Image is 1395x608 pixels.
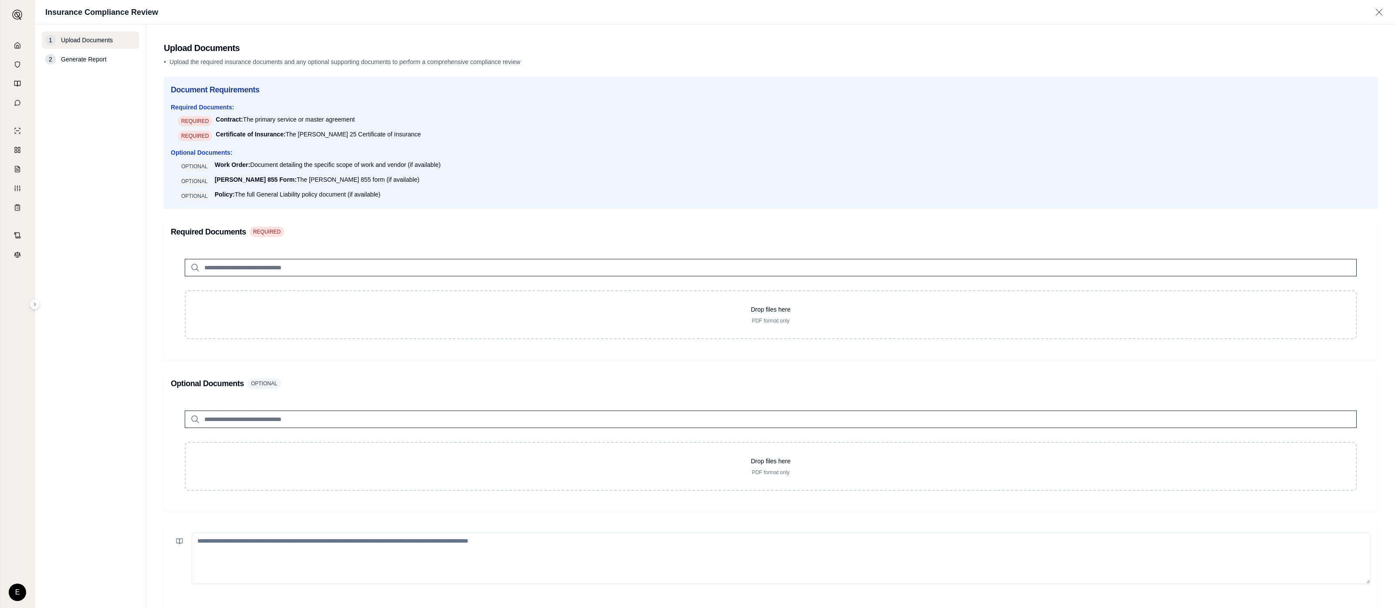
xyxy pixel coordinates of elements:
h1: Insurance Compliance Review [45,6,158,18]
div: The [PERSON_NAME] 855 form (if available) [215,175,420,184]
span: OPTIONAL [247,378,281,389]
span: REQUIRED [250,227,284,237]
h2: Upload Documents [164,42,1378,54]
strong: Work Order: [215,161,250,168]
span: OPTIONAL [178,191,211,201]
h4: Optional Documents: [171,148,1371,157]
a: Home [6,37,29,54]
a: Documents Vault [6,56,29,73]
a: Custom Report [6,180,29,197]
span: Generate Report [61,55,106,64]
h3: Required Documents [171,226,246,238]
h4: Required Documents: [171,103,1371,112]
div: The primary service or master agreement [216,115,355,124]
div: The [PERSON_NAME] 25 Certificate of Insurance [216,130,421,139]
p: Drop files here [200,457,1342,465]
a: Single Policy [6,122,29,139]
a: Policy Comparisons [6,141,29,159]
div: The full General Liability policy document (if available) [215,190,381,199]
a: Legal Search Engine [6,246,29,263]
a: Prompt Library [6,75,29,92]
a: Contract Analysis [6,227,29,244]
strong: Certificate of Insurance: [216,131,285,138]
span: OPTIONAL [178,176,211,187]
span: Upload Documents [61,36,113,44]
a: Chat [6,94,29,112]
div: Document detailing the specific scope of work and vendor (if available) [215,160,441,169]
div: 2 [45,54,56,65]
span: Upload the required insurance documents and any optional supporting documents to perform a compre... [169,58,520,65]
p: PDF format only [200,317,1342,324]
button: Expand sidebar [30,299,40,309]
span: REQUIRED [178,131,212,141]
div: E [9,584,26,601]
img: Expand sidebar [12,10,23,20]
h3: Document Requirements [171,84,1371,96]
div: 1 [45,35,56,45]
strong: Policy: [215,191,235,198]
h3: Optional Documents [171,377,244,390]
button: Expand sidebar [9,6,26,24]
span: REQUIRED [178,116,212,126]
strong: [PERSON_NAME] 855 Form: [215,176,297,183]
span: • [164,58,166,65]
p: Drop files here [200,305,1342,314]
strong: Contract: [216,116,243,123]
p: PDF format only [200,469,1342,476]
a: Claim Coverage [6,160,29,178]
span: OPTIONAL [178,161,211,172]
a: Coverage Table [6,199,29,216]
